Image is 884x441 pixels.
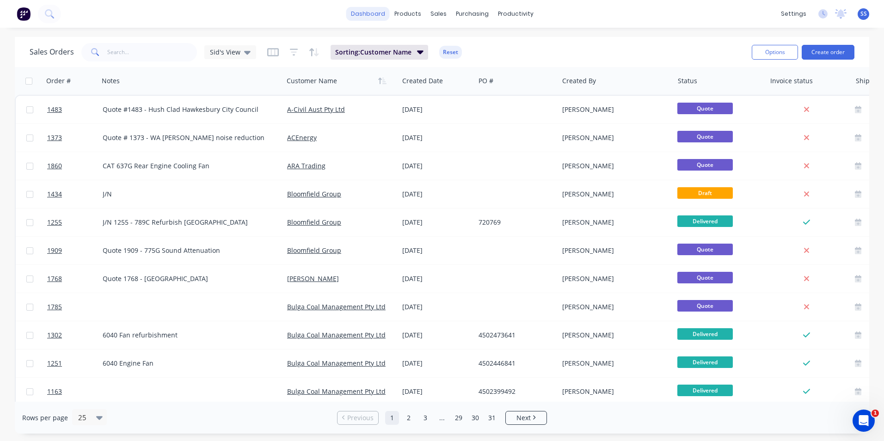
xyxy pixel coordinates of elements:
a: Next page [506,413,546,423]
div: Status [678,76,697,86]
span: Quote [677,272,733,283]
a: 1373 [47,124,103,152]
a: Page 30 [468,411,482,425]
span: 1785 [47,302,62,312]
a: Bulga Coal Management Pty Ltd [287,387,386,396]
div: [PERSON_NAME] [562,387,665,396]
a: 1255 [47,208,103,236]
span: Quote [677,131,733,142]
button: Options [752,45,798,60]
a: ACEnergy [287,133,317,142]
a: Bulga Coal Management Pty Ltd [287,331,386,339]
div: [PERSON_NAME] [562,302,665,312]
a: Page 2 [402,411,416,425]
div: Notes [102,76,120,86]
span: 1251 [47,359,62,368]
span: Delivered [677,356,733,368]
a: Page 1 is your current page [385,411,399,425]
div: [PERSON_NAME] [562,246,665,255]
a: 1768 [47,265,103,293]
div: [PERSON_NAME] [562,218,665,227]
span: Delivered [677,215,733,227]
div: CAT 637G Rear Engine Cooling Fan [103,161,271,171]
a: 1483 [47,96,103,123]
span: Sorting: Customer Name [335,48,411,57]
span: Next [516,413,531,423]
span: 1163 [47,387,62,396]
span: 1255 [47,218,62,227]
a: Bloomfield Group [287,218,341,227]
span: Sid's View [210,47,240,57]
button: Reset [439,46,462,59]
a: 1860 [47,152,103,180]
span: 1483 [47,105,62,114]
a: Page 3 [418,411,432,425]
div: [PERSON_NAME] [562,359,665,368]
div: [PERSON_NAME] [562,331,665,340]
h1: Sales Orders [30,48,74,56]
div: [DATE] [402,190,471,199]
div: productivity [493,7,538,21]
span: 1 [872,410,879,417]
div: [PERSON_NAME] [562,161,665,171]
img: Factory [17,7,31,21]
iframe: Intercom live chat [853,410,875,432]
div: [DATE] [402,246,471,255]
span: Previous [347,413,374,423]
div: Created By [562,76,596,86]
div: products [390,7,426,21]
a: Page 31 [485,411,499,425]
div: [DATE] [402,133,471,142]
a: Page 29 [452,411,466,425]
div: [PERSON_NAME] [562,105,665,114]
div: [DATE] [402,274,471,283]
a: Bloomfield Group [287,246,341,255]
div: Created Date [402,76,443,86]
div: J/N 1255 - 789C Refurbish [GEOGRAPHIC_DATA] [103,218,271,227]
span: Quote [677,300,733,312]
div: Customer Name [287,76,337,86]
div: [PERSON_NAME] [562,190,665,199]
a: 1302 [47,321,103,349]
input: Search... [107,43,197,61]
a: A-Civil Aust Pty Ltd [287,105,345,114]
span: Quote [677,244,733,255]
span: 1373 [47,133,62,142]
div: [PERSON_NAME] [562,274,665,283]
span: Quote [677,159,733,171]
span: 1860 [47,161,62,171]
span: Delivered [677,385,733,396]
div: [DATE] [402,302,471,312]
a: dashboard [346,7,390,21]
span: SS [860,10,867,18]
a: 1785 [47,293,103,321]
div: [PERSON_NAME] [562,133,665,142]
ul: Pagination [333,411,551,425]
a: Bulga Coal Management Pty Ltd [287,359,386,367]
span: 1909 [47,246,62,255]
div: sales [426,7,451,21]
span: 1768 [47,274,62,283]
div: 4502473641 [479,331,551,340]
span: Quote [677,103,733,114]
a: ARA Trading [287,161,325,170]
span: Draft [677,187,733,199]
div: PO # [479,76,493,86]
div: [DATE] [402,331,471,340]
div: [DATE] [402,105,471,114]
a: Bulga Coal Management Pty Ltd [287,302,386,311]
a: 1163 [47,378,103,405]
div: J/N [103,190,271,199]
a: [PERSON_NAME] [287,274,339,283]
div: Invoice status [770,76,813,86]
span: 1434 [47,190,62,199]
div: [DATE] [402,359,471,368]
div: Quote #1483 - Hush Clad Hawkesbury City Council [103,105,271,114]
div: settings [776,7,811,21]
div: Quote 1909 - 775G Sound Attenuation [103,246,271,255]
div: [DATE] [402,161,471,171]
div: 6040 Fan refurbishment [103,331,271,340]
div: Quote # 1373 - WA [PERSON_NAME] noise reduction [103,133,271,142]
a: 1909 [47,237,103,264]
div: 6040 Engine Fan [103,359,271,368]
